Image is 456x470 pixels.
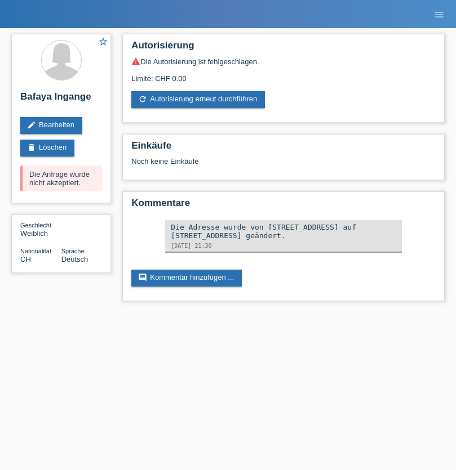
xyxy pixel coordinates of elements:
i: delete [27,143,36,152]
h2: Einkäufe [131,140,436,157]
div: Noch keine Einkäufe [131,157,436,174]
div: Die Autorisierung ist fehlgeschlagen. [131,57,436,66]
h2: Bafaya Ingange [20,91,102,108]
i: edit [27,120,36,129]
i: menu [433,9,445,20]
div: [DATE] 21:30 [171,243,396,249]
div: Limite: CHF 0.00 [131,66,436,83]
i: refresh [138,95,147,104]
span: Deutsch [61,255,88,263]
i: comment [138,273,147,282]
span: Sprache [61,248,85,254]
div: Die Anfrage wurde nicht akzeptiert. [20,165,102,191]
h2: Autorisierung [131,40,436,57]
h2: Kommentare [131,198,436,214]
a: star_border [98,37,108,48]
span: Geschlecht [20,222,51,229]
div: Die Adresse wurde von [STREET_ADDRESS] auf [STREET_ADDRESS] geändert. [171,223,396,240]
i: star_border [98,37,108,47]
span: Schweiz [20,255,31,263]
div: Weiblich [20,221,61,238]
a: editBearbeiten [20,117,82,134]
a: commentKommentar hinzufügen ... [131,270,242,287]
i: warning [131,57,140,66]
a: refreshAutorisierung erneut durchführen [131,91,265,108]
a: deleteLöschen [20,140,74,156]
span: Nationalität [20,248,51,254]
a: menu [428,11,450,17]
